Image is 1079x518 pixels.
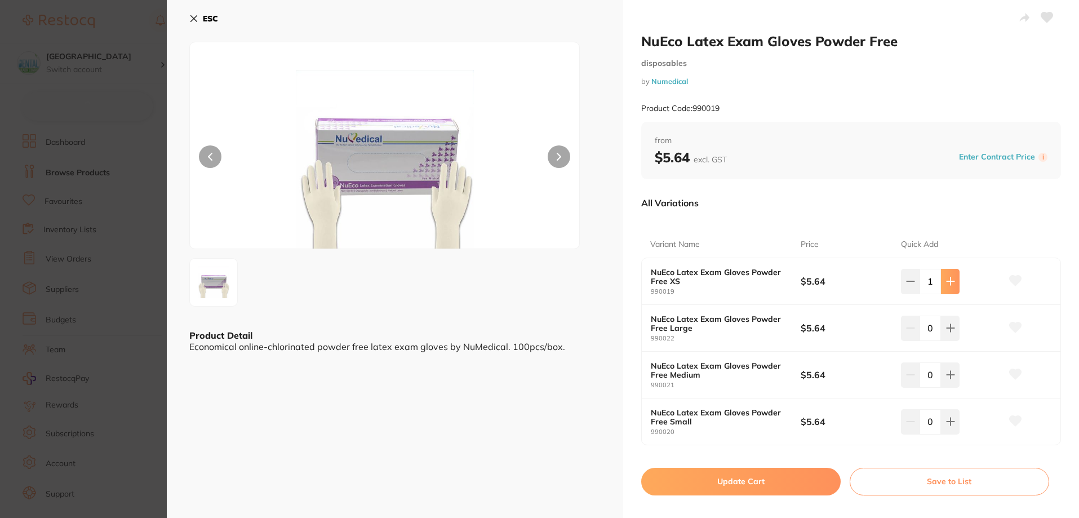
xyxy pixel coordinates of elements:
p: Quick Add [901,239,938,250]
small: 990021 [651,382,801,389]
span: from [655,135,1048,147]
h2: NuEco Latex Exam Gloves Powder Free [641,33,1062,50]
button: Enter Contract Price [956,152,1038,162]
small: Product Code: 990019 [641,104,720,113]
img: cGc [268,70,501,249]
b: $5.64 [801,275,891,287]
p: Variant Name [650,239,700,250]
span: excl. GST [694,154,727,165]
small: 990022 [651,335,801,342]
b: $5.64 [801,322,891,334]
small: disposables [641,59,1062,68]
button: Save to List [850,468,1049,495]
b: NuEco Latex Exam Gloves Powder Free Medium [651,361,786,379]
small: 990019 [651,288,801,295]
b: NuEco Latex Exam Gloves Powder Free Large [651,315,786,333]
a: Numedical [651,77,688,86]
label: i [1038,153,1047,162]
b: $5.64 [801,415,891,428]
b: NuEco Latex Exam Gloves Powder Free XS [651,268,786,286]
b: $5.64 [655,149,727,166]
small: 990020 [651,428,801,436]
p: Price [801,239,819,250]
b: $5.64 [801,369,891,381]
button: Update Cart [641,468,841,495]
p: All Variations [641,197,699,209]
button: ESC [189,9,218,28]
div: Economical online-chlorinated powder free latex exam gloves by NuMedical. 100pcs/box. [189,342,601,352]
small: by [641,77,1062,86]
b: NuEco Latex Exam Gloves Powder Free Small [651,408,786,426]
b: Product Detail [189,330,252,341]
b: ESC [203,14,218,24]
img: cGc [193,262,234,303]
